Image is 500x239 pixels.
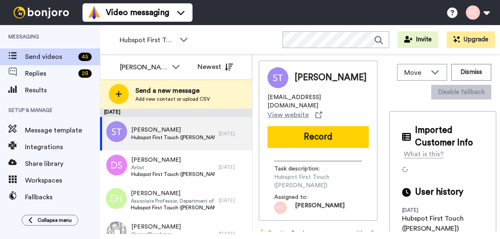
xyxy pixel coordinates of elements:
button: Newest [191,58,239,75]
div: 28 [78,69,92,78]
img: bj-logo-header-white.svg [10,7,72,18]
span: Assigned to: [274,193,332,201]
div: 45 [78,53,92,61]
span: Collapse menu [37,217,72,224]
span: Add new contact or upload CSV [135,96,210,102]
span: Hubspot First Touch ([PERSON_NAME]) [120,35,175,45]
button: Record [267,126,369,148]
span: Hubspot First Touch ([PERSON_NAME]) [274,173,362,190]
span: Imported Customer Info [415,124,483,149]
span: Hubspot First Touch ([PERSON_NAME]) [131,134,215,141]
span: [PERSON_NAME] [131,156,215,164]
img: pc.png [274,201,287,214]
div: [PERSON_NAME] [120,62,167,72]
span: Move [404,68,427,78]
span: [EMAIL_ADDRESS][DOMAIN_NAME] [267,93,369,110]
div: [DATE] [219,130,248,137]
div: [DATE] [219,231,248,237]
span: Integrations [25,142,100,152]
div: What is this? [404,149,444,159]
img: ds.png [106,155,127,175]
button: Upgrade [447,31,495,48]
span: [PERSON_NAME] [131,126,215,134]
button: Dismiss [451,64,491,81]
span: [PERSON_NAME] [295,201,345,214]
span: Fallbacks [25,192,100,202]
img: eh.png [106,188,127,209]
div: [DATE] [219,164,248,170]
div: [DATE] [219,197,248,204]
img: st.png [106,121,127,142]
span: Replies [25,69,75,79]
span: Task description : [274,165,332,173]
button: Disable fallback [431,85,491,99]
span: Share library [25,159,100,169]
a: View website [267,110,322,120]
span: Workspaces [25,175,100,186]
button: Invite [397,31,438,48]
span: [PERSON_NAME] [131,189,215,198]
div: [DATE] [402,207,456,214]
span: [PERSON_NAME] [131,223,215,231]
span: Message template [25,125,100,135]
span: Artist [131,164,215,171]
img: magic-wand.svg [259,229,266,238]
img: vm-color.svg [87,6,101,19]
span: Send a new message [135,86,210,96]
span: Send videos [25,52,75,62]
span: Associate Professor, Department of Pathology [131,198,215,204]
span: Results [25,85,100,95]
span: Video messaging [106,7,169,18]
span: Hubspot First Touch ([PERSON_NAME]) [131,204,215,211]
span: View website [267,110,309,120]
div: [DATE] [100,109,252,117]
span: [PERSON_NAME] [295,71,367,84]
img: Image of Stephanie Troyer [267,67,288,88]
div: Hubspot First Touch ([PERSON_NAME]) [402,214,483,234]
button: Collapse menu [22,215,78,226]
span: Hubspot First Touch ([PERSON_NAME]) [131,171,215,178]
span: User history [415,186,463,198]
span: Owner/Developer [131,231,215,238]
